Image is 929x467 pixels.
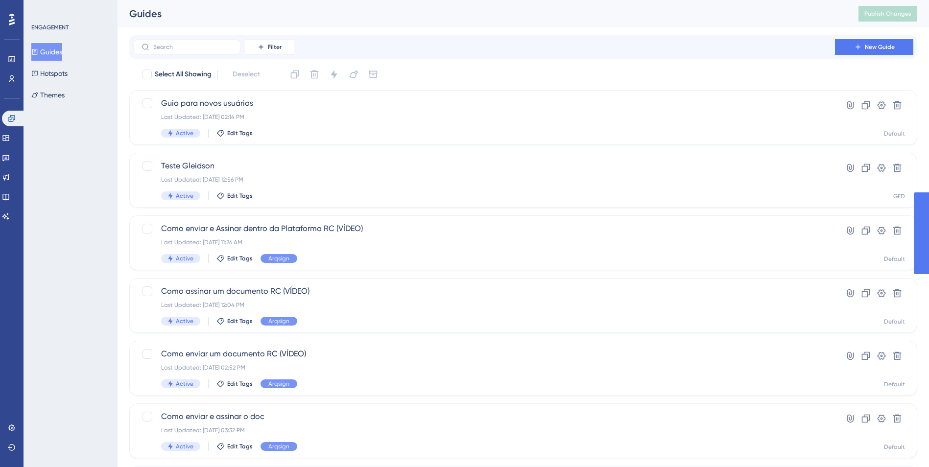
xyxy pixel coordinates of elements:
div: Last Updated: [DATE] 03:32 PM [161,426,807,434]
button: Edit Tags [216,317,253,325]
span: Publish Changes [864,10,911,18]
span: Select All Showing [155,69,212,80]
span: Guia para novos usuários [161,97,807,109]
button: Hotspots [31,65,68,82]
span: Arqsign [268,443,289,450]
input: Search [153,44,233,50]
button: Edit Tags [216,380,253,388]
button: Filter [245,39,294,55]
span: Arqsign [268,255,289,262]
span: Edit Tags [227,317,253,325]
span: Active [176,380,193,388]
span: Active [176,443,193,450]
button: Deselect [224,66,269,83]
span: Teste Gleidson [161,160,807,172]
div: ENGAGEMENT [31,23,69,31]
span: Como enviar e assinar o doc [161,411,807,422]
span: Arqsign [268,317,289,325]
button: Guides [31,43,62,61]
div: GED [893,192,905,200]
div: Guides [129,7,834,21]
div: Last Updated: [DATE] 02:52 PM [161,364,807,372]
div: Default [884,443,905,451]
span: Como enviar um documento RC (VÍDEO) [161,348,807,360]
div: Last Updated: [DATE] 11:26 AM [161,238,807,246]
span: Arqsign [268,380,289,388]
span: Active [176,192,193,200]
div: Default [884,380,905,388]
button: Themes [31,86,65,104]
iframe: UserGuiding AI Assistant Launcher [888,428,917,458]
button: Publish Changes [858,6,917,22]
button: Edit Tags [216,255,253,262]
span: Edit Tags [227,380,253,388]
span: Active [176,255,193,262]
span: New Guide [865,43,895,51]
div: Default [884,255,905,263]
span: Edit Tags [227,443,253,450]
div: Default [884,318,905,326]
div: Last Updated: [DATE] 12:04 PM [161,301,807,309]
span: Edit Tags [227,255,253,262]
span: Como assinar um documento RC (VÍDEO) [161,285,807,297]
button: Edit Tags [216,129,253,137]
span: Edit Tags [227,129,253,137]
div: Last Updated: [DATE] 12:56 PM [161,176,807,184]
span: Deselect [233,69,260,80]
div: Default [884,130,905,138]
span: Edit Tags [227,192,253,200]
button: Edit Tags [216,192,253,200]
span: Active [176,317,193,325]
button: Edit Tags [216,443,253,450]
button: New Guide [835,39,913,55]
div: Last Updated: [DATE] 02:14 PM [161,113,807,121]
span: Como enviar e Assinar dentro da Plataforma RC (VÍDEO) [161,223,807,234]
span: Filter [268,43,282,51]
span: Active [176,129,193,137]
